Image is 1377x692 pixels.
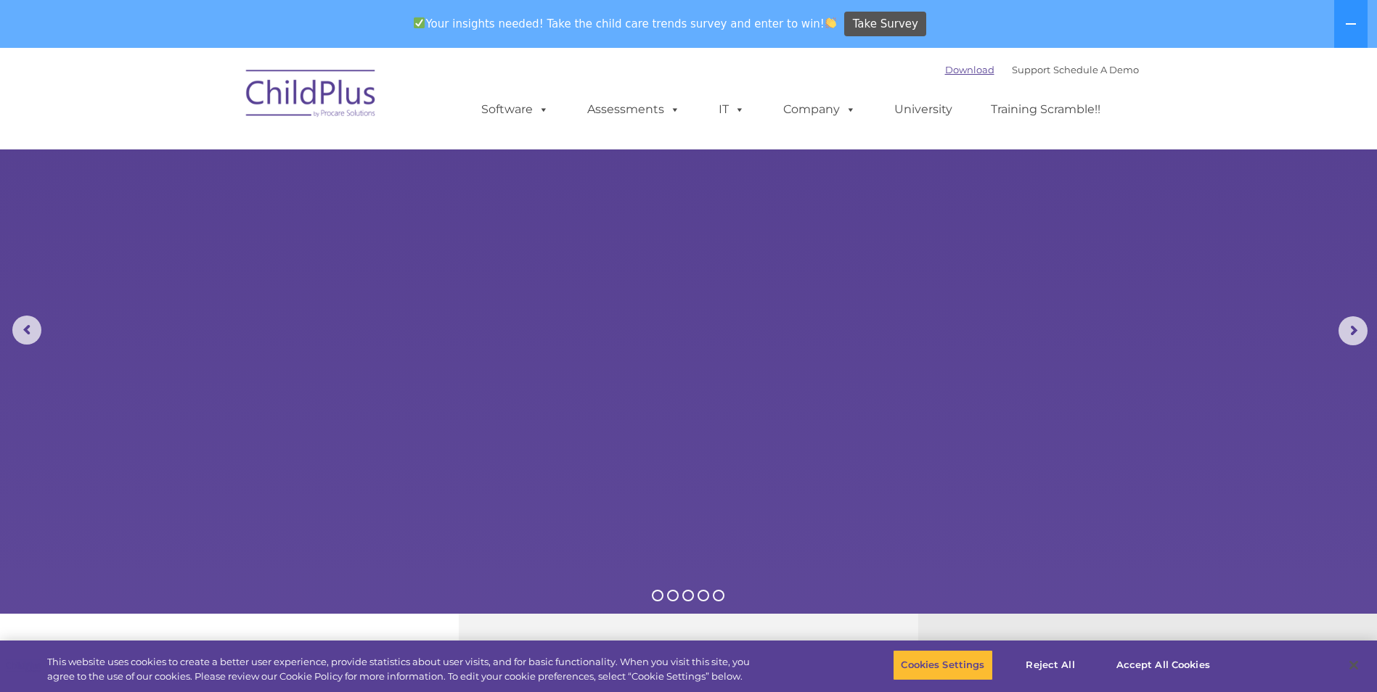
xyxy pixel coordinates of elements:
a: Assessments [573,95,695,124]
img: ✅ [414,17,425,28]
span: Take Survey [853,12,918,37]
a: Training Scramble!! [976,95,1115,124]
img: ChildPlus by Procare Solutions [239,59,384,132]
a: Company [769,95,870,124]
a: Take Survey [844,12,926,37]
font: | [945,64,1139,75]
a: Software [467,95,563,124]
span: Your insights needed! Take the child care trends survey and enter to win! [408,9,843,38]
a: IT [704,95,759,124]
span: Phone number [202,155,263,166]
button: Cookies Settings [893,650,992,680]
a: Download [945,64,994,75]
button: Reject All [1005,650,1096,680]
a: University [880,95,967,124]
span: Last name [202,96,246,107]
a: Support [1012,64,1050,75]
div: This website uses cookies to create a better user experience, provide statistics about user visit... [47,655,757,683]
button: Close [1338,649,1370,681]
button: Accept All Cookies [1108,650,1218,680]
img: 👏 [825,17,836,28]
a: Schedule A Demo [1053,64,1139,75]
